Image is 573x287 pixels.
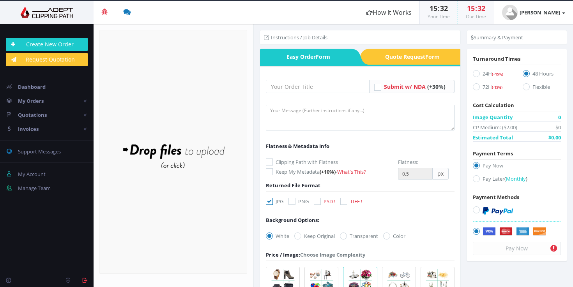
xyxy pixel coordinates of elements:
[433,168,449,180] span: px
[288,197,309,205] label: PNG
[473,113,513,121] span: Image Quantity
[266,197,283,205] label: JPG
[6,38,88,51] a: Create New Order
[6,7,88,18] img: Adept Graphics
[398,158,418,166] label: Flatness:
[359,1,419,24] a: How It Works
[440,4,448,13] span: 32
[266,168,392,176] label: Keep My Metadata -
[18,171,46,178] span: My Account
[555,123,561,131] span: $0
[18,83,46,90] span: Dashboard
[384,83,426,90] span: Submit w/ NDA
[18,125,39,132] span: Invoices
[337,168,366,175] a: What's This?
[294,232,335,240] label: Keep Original
[492,72,503,77] span: (+15%)
[266,232,289,240] label: White
[266,251,365,259] div: Choose Image Complexity
[473,102,514,109] span: Cost Calculation
[523,83,561,93] label: Flexible
[473,83,511,93] label: 72H
[264,33,327,41] li: Instructions / Job Details
[494,1,573,24] a: [PERSON_NAME]
[266,158,392,166] label: Clipping Path with Flatness
[428,13,450,20] small: Your Time
[473,194,519,201] span: Payment Methods
[384,83,446,90] a: Submit w/ NDA (+30%)
[320,168,336,175] span: (+10%)
[260,49,350,65] span: Easy Order
[324,198,335,205] span: PSD !
[340,232,378,240] label: Transparent
[473,123,517,131] span: CP Medium: ($2.00)
[483,207,513,215] img: PayPal
[506,175,526,182] span: Monthly
[266,182,320,189] span: Returned File Format
[467,4,475,13] span: 15
[266,80,370,93] input: Your Order Title
[558,113,561,121] span: 0
[427,83,446,90] span: (+30%)
[350,198,362,205] span: TIFF !
[316,53,330,60] i: Form
[18,111,47,118] span: Quotations
[473,134,513,141] span: Estimated Total
[18,148,61,155] span: Support Messages
[266,143,329,150] span: Flatness & Metadata Info
[266,216,319,224] div: Background Options:
[492,85,502,90] span: (-15%)
[260,49,350,65] a: Easy OrderForm
[473,150,513,157] span: Payment Terms
[466,13,486,20] small: Our Time
[18,185,51,192] span: Manage Team
[437,4,440,13] span: :
[473,70,511,80] label: 24H
[477,4,485,13] span: 32
[18,97,44,104] span: My Orders
[370,49,460,65] a: Quote RequestForm
[492,83,502,90] a: (-15%)
[266,251,300,258] span: Price / Image:
[475,4,477,13] span: :
[430,4,437,13] span: 15
[473,175,561,185] label: Pay Later
[492,70,503,77] a: (+15%)
[471,33,523,41] li: Summary & Payment
[473,162,561,172] label: Pay Now
[370,49,460,65] span: Quote Request
[548,134,561,141] span: $0.00
[383,232,405,240] label: Color
[523,70,561,80] label: 48 Hours
[425,53,440,60] i: Form
[504,175,527,182] a: (Monthly)
[502,5,518,20] img: user_default.jpg
[483,227,546,236] img: Securely by Stripe
[473,55,520,62] span: Turnaround Times
[520,9,560,16] strong: [PERSON_NAME]
[6,53,88,66] a: Request Quotation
